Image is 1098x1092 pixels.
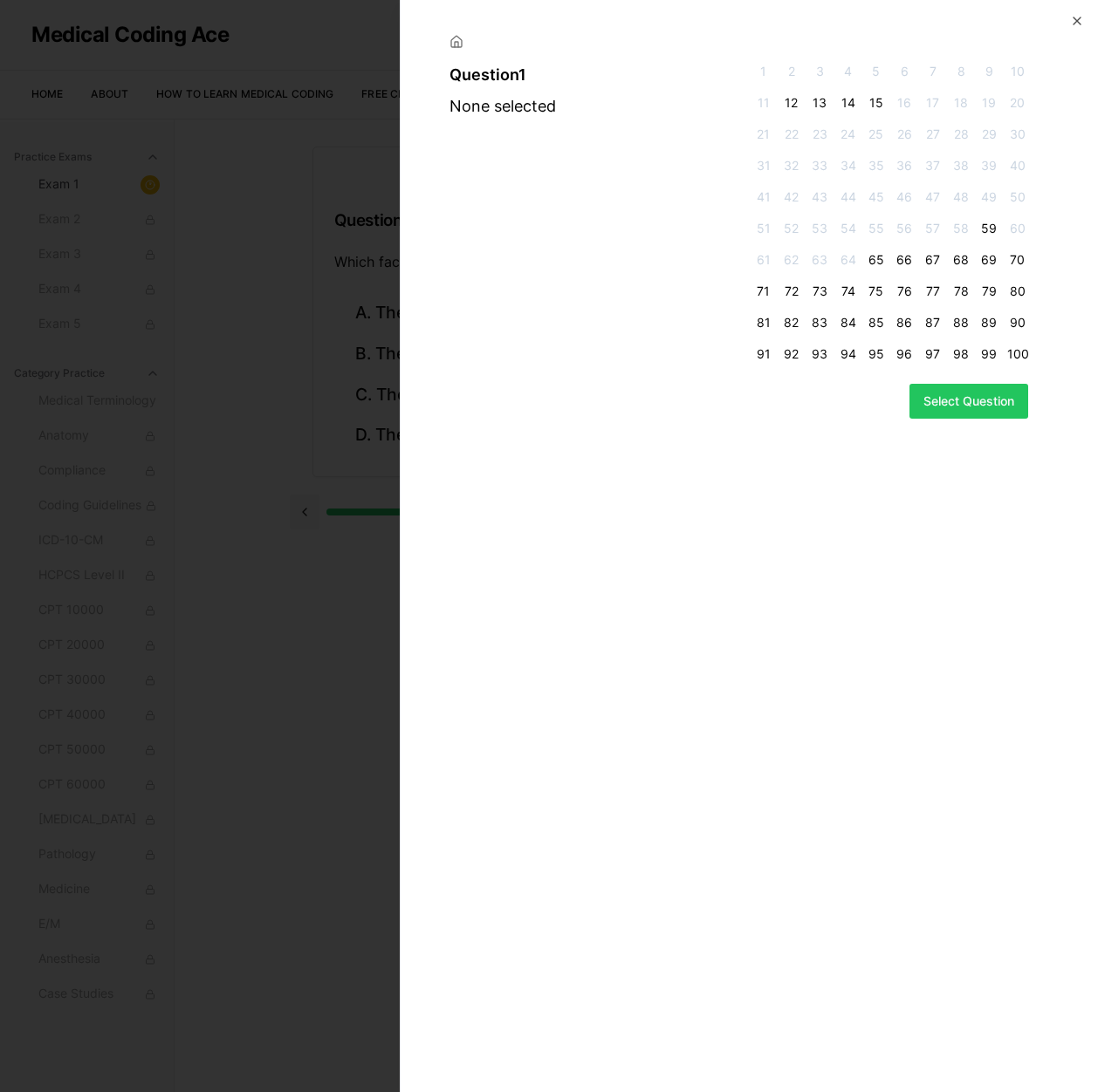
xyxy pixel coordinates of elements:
[1007,220,1028,237] span: 60
[1007,251,1028,269] span: 70
[837,157,858,174] span: 34
[781,220,802,237] span: 52
[781,314,802,331] span: 82
[752,157,773,174] span: 31
[781,126,802,143] span: 22
[781,283,802,300] span: 72
[781,94,802,112] span: 12
[1007,188,1028,206] span: 50
[950,345,971,363] span: 98
[781,157,802,174] span: 32
[894,251,915,269] span: 66
[781,63,802,80] span: 2
[978,314,999,331] span: 89
[950,188,971,206] span: 48
[752,126,773,143] span: 21
[950,314,971,331] span: 88
[923,157,944,174] span: 37
[837,126,858,143] span: 24
[894,126,915,143] span: 26
[837,345,858,363] span: 94
[950,251,971,269] span: 68
[809,188,830,206] span: 43
[1007,283,1028,300] span: 80
[837,94,858,112] span: 14
[781,345,802,363] span: 92
[923,314,944,331] span: 87
[809,94,830,112] span: 13
[866,220,887,237] span: 55
[950,283,971,300] span: 78
[923,283,944,300] span: 77
[837,63,858,80] span: 4
[809,251,830,269] span: 63
[837,314,858,331] span: 84
[978,188,999,206] span: 49
[866,314,887,331] span: 85
[866,157,887,174] span: 35
[950,157,971,174] span: 38
[894,314,915,331] span: 86
[1007,63,1028,80] span: 10
[752,220,773,237] span: 51
[923,345,944,363] span: 97
[809,345,830,363] span: 93
[752,63,773,80] span: 1
[894,283,915,300] span: 76
[837,220,858,237] span: 54
[950,126,971,143] span: 28
[909,384,1028,419] button: Select Question
[866,94,887,112] span: 15
[866,126,887,143] span: 25
[837,188,858,206] span: 44
[1007,157,1028,174] span: 40
[1007,345,1028,363] span: 100
[923,63,944,80] span: 7
[978,63,999,80] span: 9
[866,188,887,206] span: 45
[978,126,999,143] span: 29
[809,283,830,300] span: 73
[866,283,887,300] span: 75
[923,94,944,112] span: 17
[950,63,971,80] span: 8
[781,251,802,269] span: 62
[923,220,944,237] span: 57
[809,220,830,237] span: 53
[923,126,944,143] span: 27
[809,126,830,143] span: 23
[950,94,971,112] span: 18
[894,157,915,174] span: 36
[866,63,887,80] span: 5
[1007,94,1028,112] span: 20
[752,188,773,206] span: 41
[752,314,773,331] span: 81
[894,220,915,237] span: 56
[449,63,745,87] div: Question 1
[978,157,999,174] span: 39
[894,94,915,112] span: 16
[978,345,999,363] span: 99
[894,188,915,206] span: 46
[978,251,999,269] span: 69
[866,345,887,363] span: 95
[866,251,887,269] span: 65
[950,220,971,237] span: 58
[809,314,830,331] span: 83
[752,283,773,300] span: 71
[809,157,830,174] span: 33
[923,251,944,269] span: 67
[978,283,999,300] span: 79
[781,188,802,206] span: 42
[978,220,999,237] span: 59
[837,283,858,300] span: 74
[752,345,773,363] span: 91
[449,94,745,119] div: None selected
[752,251,773,269] span: 61
[837,251,858,269] span: 64
[894,345,915,363] span: 96
[752,94,773,112] span: 11
[923,188,944,206] span: 47
[1007,126,1028,143] span: 30
[809,63,830,80] span: 3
